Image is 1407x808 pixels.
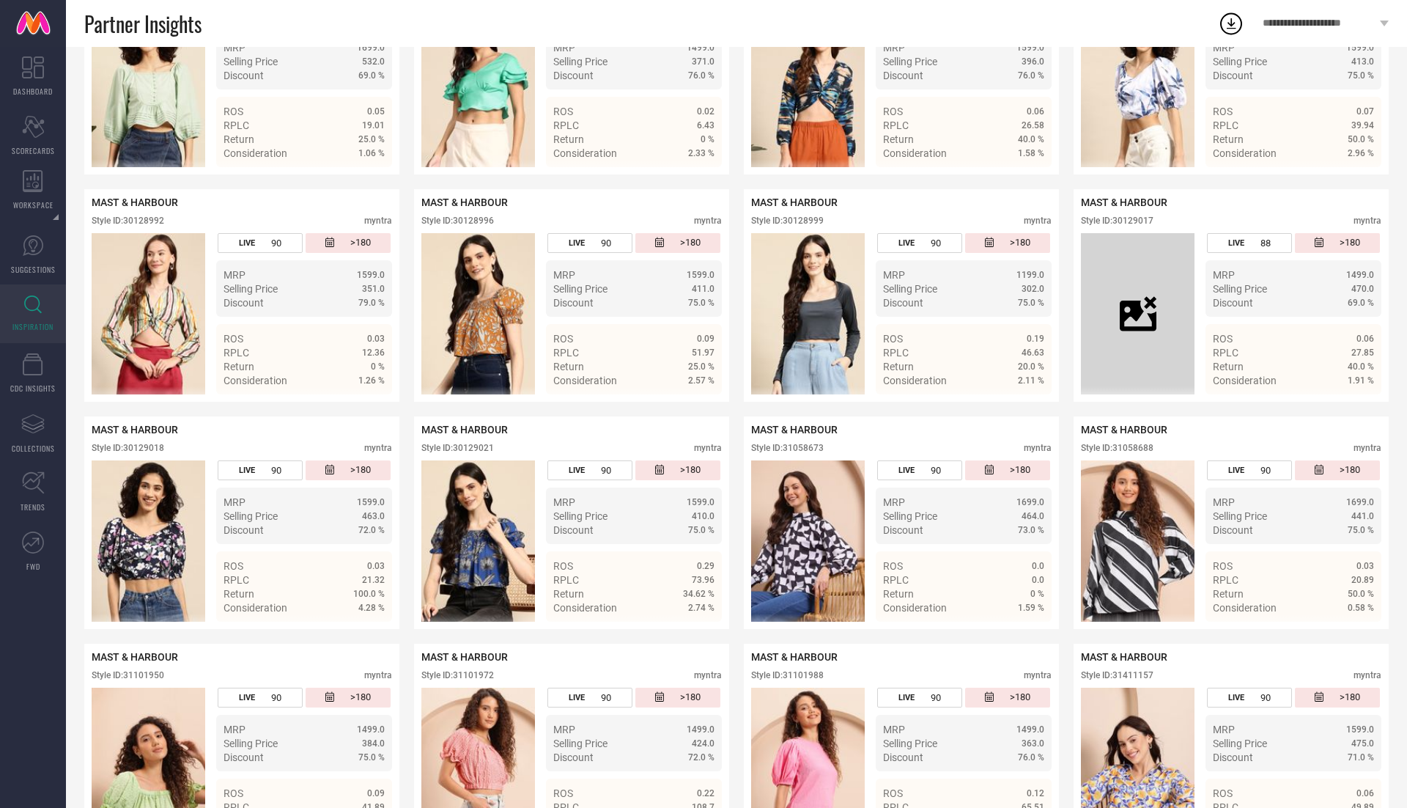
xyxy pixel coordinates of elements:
[1081,651,1167,663] span: MAST & HARBOUR
[1348,603,1374,613] span: 0.58 %
[883,375,947,386] span: Consideration
[688,603,714,613] span: 2.74 %
[553,560,573,572] span: ROS
[692,284,714,294] span: 411.0
[883,361,914,372] span: Return
[688,148,714,158] span: 2.33 %
[224,56,278,67] span: Selling Price
[1340,237,1360,249] span: >180
[1011,401,1044,413] span: Details
[337,174,385,186] a: Details
[92,670,164,680] div: Style ID: 31101950
[687,43,714,53] span: 1499.0
[751,424,838,436] span: MAST & HARBOUR
[1022,284,1044,294] span: 302.0
[898,238,915,248] span: LIVE
[965,233,1049,253] div: Number of days since the style was first listed on the platform
[1348,148,1374,158] span: 2.96 %
[224,602,287,614] span: Consideration
[1213,70,1253,81] span: Discount
[553,375,617,386] span: Consideration
[1351,120,1374,131] span: 39.94
[357,270,385,280] span: 1599.0
[421,460,535,622] div: Click to view image
[1295,460,1379,480] div: Number of days since the style was first listed on the platform
[357,43,385,53] span: 1699.0
[352,401,385,413] span: Details
[350,237,371,249] span: >180
[92,233,205,394] div: Click to view image
[218,460,302,480] div: Number of days the style has been live on the platform
[1213,602,1277,614] span: Consideration
[751,6,865,167] img: Style preview image
[306,233,390,253] div: Number of days since the style was first listed on the platform
[84,9,202,39] span: Partner Insights
[224,42,245,54] span: MRP
[1018,525,1044,535] span: 73.0 %
[883,588,914,600] span: Return
[1010,237,1030,249] span: >180
[1260,238,1271,249] span: 88
[553,588,584,600] span: Return
[352,628,385,640] span: Details
[1213,347,1238,359] span: RPLC
[553,297,594,309] span: Discount
[553,70,594,81] span: Discount
[1351,348,1374,358] span: 27.85
[421,6,535,167] img: Style preview image
[421,460,535,622] img: Style preview image
[682,401,714,413] span: Details
[883,147,947,159] span: Consideration
[688,361,714,372] span: 25.0 %
[224,347,249,359] span: RPLC
[358,525,385,535] span: 72.0 %
[1228,238,1244,248] span: LIVE
[751,233,865,394] div: Click to view image
[1351,56,1374,67] span: 413.0
[687,497,714,507] span: 1599.0
[367,334,385,344] span: 0.03
[1213,269,1235,281] span: MRP
[421,216,494,226] div: Style ID: 30128996
[1341,628,1374,640] span: Details
[358,603,385,613] span: 4.28 %
[1348,375,1374,386] span: 1.91 %
[883,510,937,522] span: Selling Price
[569,238,585,248] span: LIVE
[1356,561,1374,571] span: 0.03
[931,465,941,476] span: 90
[883,283,937,295] span: Selling Price
[1213,361,1244,372] span: Return
[688,525,714,535] span: 75.0 %
[1081,233,1194,394] div: Click to view image
[553,42,575,54] span: MRP
[883,120,909,131] span: RPLC
[751,443,824,453] div: Style ID: 31058673
[1348,525,1374,535] span: 75.0 %
[553,361,584,372] span: Return
[1207,233,1291,253] div: Number of days the style has been live on the platform
[12,321,53,332] span: INSPIRATION
[224,283,278,295] span: Selling Price
[1351,575,1374,585] span: 20.89
[1016,497,1044,507] span: 1699.0
[367,106,385,117] span: 0.05
[687,270,714,280] span: 1599.0
[92,216,164,226] div: Style ID: 30128992
[1354,216,1381,226] div: myntra
[1213,106,1233,117] span: ROS
[1346,497,1374,507] span: 1699.0
[692,575,714,585] span: 73.96
[224,510,278,522] span: Selling Price
[1213,133,1244,145] span: Return
[1351,284,1374,294] span: 470.0
[601,238,611,249] span: 90
[1081,197,1167,208] span: MAST & HARBOUR
[883,524,923,536] span: Discount
[306,460,390,480] div: Number of days since the style was first listed on the platform
[11,264,56,275] span: SUGGESTIONS
[26,561,40,572] span: FWD
[421,424,508,436] span: MAST & HARBOUR
[1011,174,1044,186] span: Details
[1081,6,1194,167] img: Style preview image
